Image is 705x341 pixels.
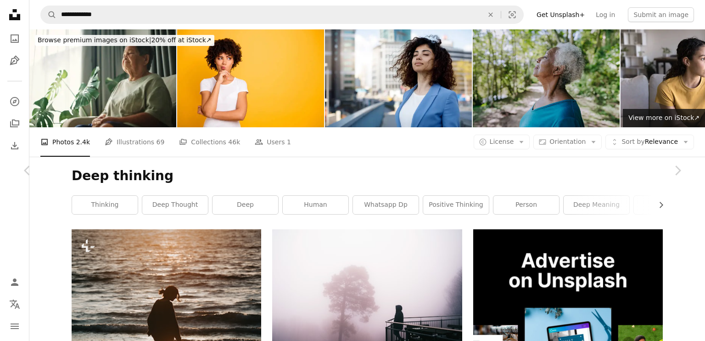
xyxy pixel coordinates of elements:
[142,196,208,214] a: deep thought
[38,36,151,44] span: Browse premium images on iStock |
[481,6,501,23] button: Clear
[6,29,24,48] a: Photos
[6,295,24,313] button: Language
[6,317,24,335] button: Menu
[38,36,212,44] span: 20% off at iStock ↗
[531,7,590,22] a: Get Unsplash+
[29,29,220,51] a: Browse premium images on iStock|20% off at iStock↗
[621,138,644,145] span: Sort by
[41,6,56,23] button: Search Unsplash
[423,196,489,214] a: positive thinking
[628,7,694,22] button: Submit an image
[213,196,278,214] a: deep
[72,288,261,296] a: a person standing on a beach next to the ocean
[623,109,705,127] a: View more on iStock↗
[325,29,472,127] img: Businesswoman relaxing outdoor
[40,6,524,24] form: Find visuals sitewide
[255,127,291,157] a: Users 1
[72,196,138,214] a: thinking
[72,168,663,184] h1: Deep thinking
[549,138,586,145] span: Orientation
[605,135,694,149] button: Sort byRelevance
[6,114,24,133] a: Collections
[628,114,699,121] span: View more on iStock ↗
[590,7,621,22] a: Log in
[621,137,678,147] span: Relevance
[493,196,559,214] a: person
[105,127,164,157] a: Illustrations 69
[6,51,24,70] a: Illustrations
[353,196,419,214] a: whatsapp dp
[634,196,699,214] a: nature
[29,29,176,127] img: Elderly meditating.
[501,6,523,23] button: Visual search
[157,137,165,147] span: 69
[228,137,240,147] span: 46k
[650,126,705,215] a: Next
[6,92,24,111] a: Explore
[533,135,602,149] button: Orientation
[177,29,324,127] img: Close up photo beautiful amazed she her dark skin lady arms hands chin think over not sure homewo...
[490,138,514,145] span: License
[287,137,291,147] span: 1
[473,29,620,127] img: Portrait of a senior woman breathing fresh air
[179,127,240,157] a: Collections 46k
[6,273,24,291] a: Log in / Sign up
[283,196,348,214] a: human
[474,135,530,149] button: License
[564,196,629,214] a: deep meaning
[272,301,462,309] a: silhouette of person standing on bridge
